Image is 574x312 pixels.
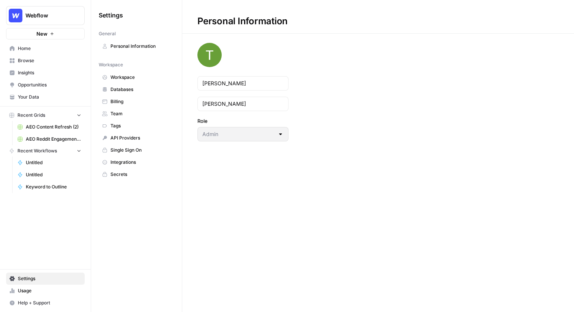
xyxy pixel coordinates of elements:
[18,69,81,76] span: Insights
[110,74,171,81] span: Workspace
[14,157,85,169] a: Untitled
[6,297,85,309] button: Help + Support
[99,40,174,52] a: Personal Information
[110,43,171,50] span: Personal Information
[6,285,85,297] a: Usage
[26,136,81,143] span: AEO Reddit Engagement (6)
[99,132,174,144] a: API Providers
[99,156,174,168] a: Integrations
[99,120,174,132] a: Tags
[25,12,71,19] span: Webflow
[26,171,81,178] span: Untitled
[110,135,171,141] span: API Providers
[99,61,123,68] span: Workspace
[6,67,85,79] a: Insights
[99,83,174,96] a: Databases
[6,28,85,39] button: New
[18,299,81,306] span: Help + Support
[182,15,303,27] div: Personal Information
[6,110,85,121] button: Recent Grids
[18,287,81,294] span: Usage
[99,71,174,83] a: Workspace
[18,57,81,64] span: Browse
[17,112,45,119] span: Recent Grids
[99,96,174,108] a: Billing
[99,108,174,120] a: Team
[6,55,85,67] a: Browse
[99,168,174,180] a: Secrets
[110,159,171,166] span: Integrations
[197,117,289,125] label: Role
[197,43,222,67] img: avatar
[110,86,171,93] span: Databases
[110,171,171,178] span: Secrets
[14,181,85,193] a: Keyword to Outline
[99,30,116,37] span: General
[99,11,123,20] span: Settings
[6,91,85,103] a: Your Data
[99,144,174,156] a: Single Sign On
[6,145,85,157] button: Recent Workflows
[14,169,85,181] a: Untitled
[26,159,81,166] span: Untitled
[110,98,171,105] span: Billing
[6,79,85,91] a: Opportunities
[14,133,85,145] a: AEO Reddit Engagement (6)
[110,110,171,117] span: Team
[17,147,57,154] span: Recent Workflows
[6,6,85,25] button: Workspace: Webflow
[18,275,81,282] span: Settings
[110,122,171,129] span: Tags
[14,121,85,133] a: AEO Content Refresh (2)
[6,42,85,55] a: Home
[26,183,81,190] span: Keyword to Outline
[36,30,47,38] span: New
[18,45,81,52] span: Home
[18,94,81,100] span: Your Data
[9,9,22,22] img: Webflow Logo
[6,273,85,285] a: Settings
[18,82,81,88] span: Opportunities
[110,147,171,154] span: Single Sign On
[26,124,81,130] span: AEO Content Refresh (2)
